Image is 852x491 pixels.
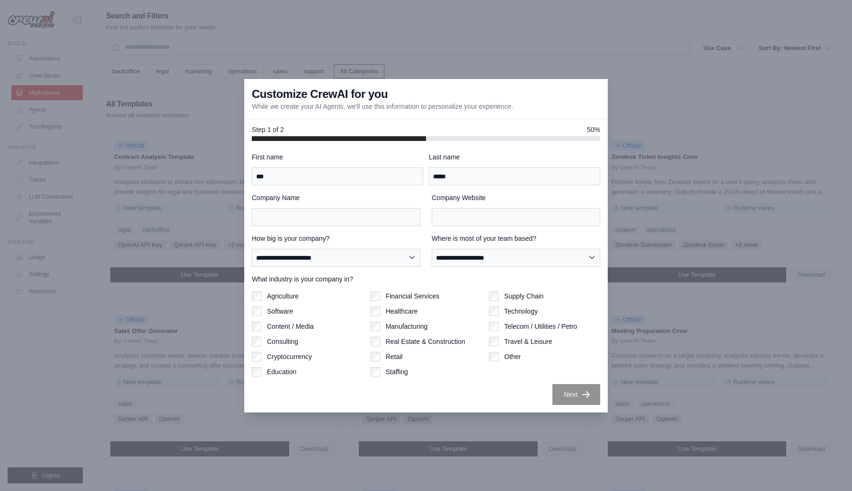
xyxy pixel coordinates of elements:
[252,102,513,111] p: While we create your AI Agents, we'll use this information to personalize your experience.
[504,337,552,346] label: Travel & Leisure
[386,367,408,377] label: Staffing
[587,125,600,134] span: 50%
[432,193,600,202] label: Company Website
[386,291,440,301] label: Financial Services
[252,193,420,202] label: Company Name
[252,234,420,243] label: How big is your company?
[504,352,521,361] label: Other
[429,152,600,162] label: Last name
[252,125,284,134] span: Step 1 of 2
[552,384,600,405] button: Next
[386,307,418,316] label: Healthcare
[386,337,465,346] label: Real Estate & Construction
[252,274,600,284] label: What industry is your company in?
[252,152,423,162] label: First name
[267,337,298,346] label: Consulting
[267,291,299,301] label: Agriculture
[267,322,314,331] label: Content / Media
[386,352,403,361] label: Retail
[267,352,312,361] label: Cryptocurrency
[432,234,600,243] label: Where is most of your team based?
[252,87,388,102] h3: Customize CrewAI for you
[386,322,428,331] label: Manufacturing
[504,291,543,301] label: Supply Chain
[267,307,293,316] label: Software
[504,307,538,316] label: Technology
[504,322,577,331] label: Telecom / Utilities / Petro
[267,367,296,377] label: Education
